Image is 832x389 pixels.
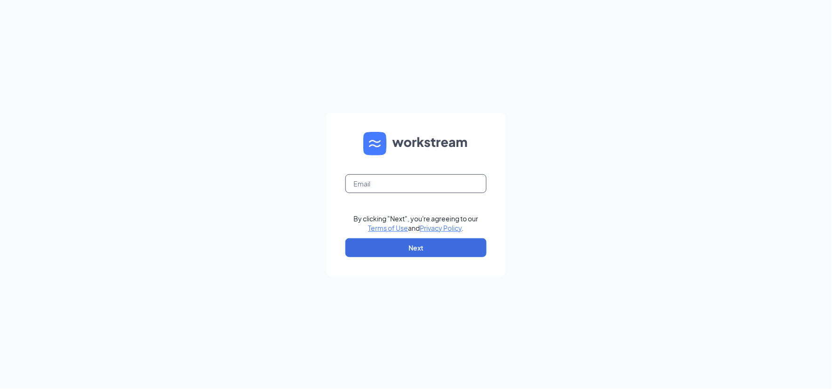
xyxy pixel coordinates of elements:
[420,224,462,232] a: Privacy Policy
[345,238,487,257] button: Next
[354,214,479,233] div: By clicking "Next", you're agreeing to our and .
[368,224,408,232] a: Terms of Use
[345,174,487,193] input: Email
[363,132,469,155] img: WS logo and Workstream text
